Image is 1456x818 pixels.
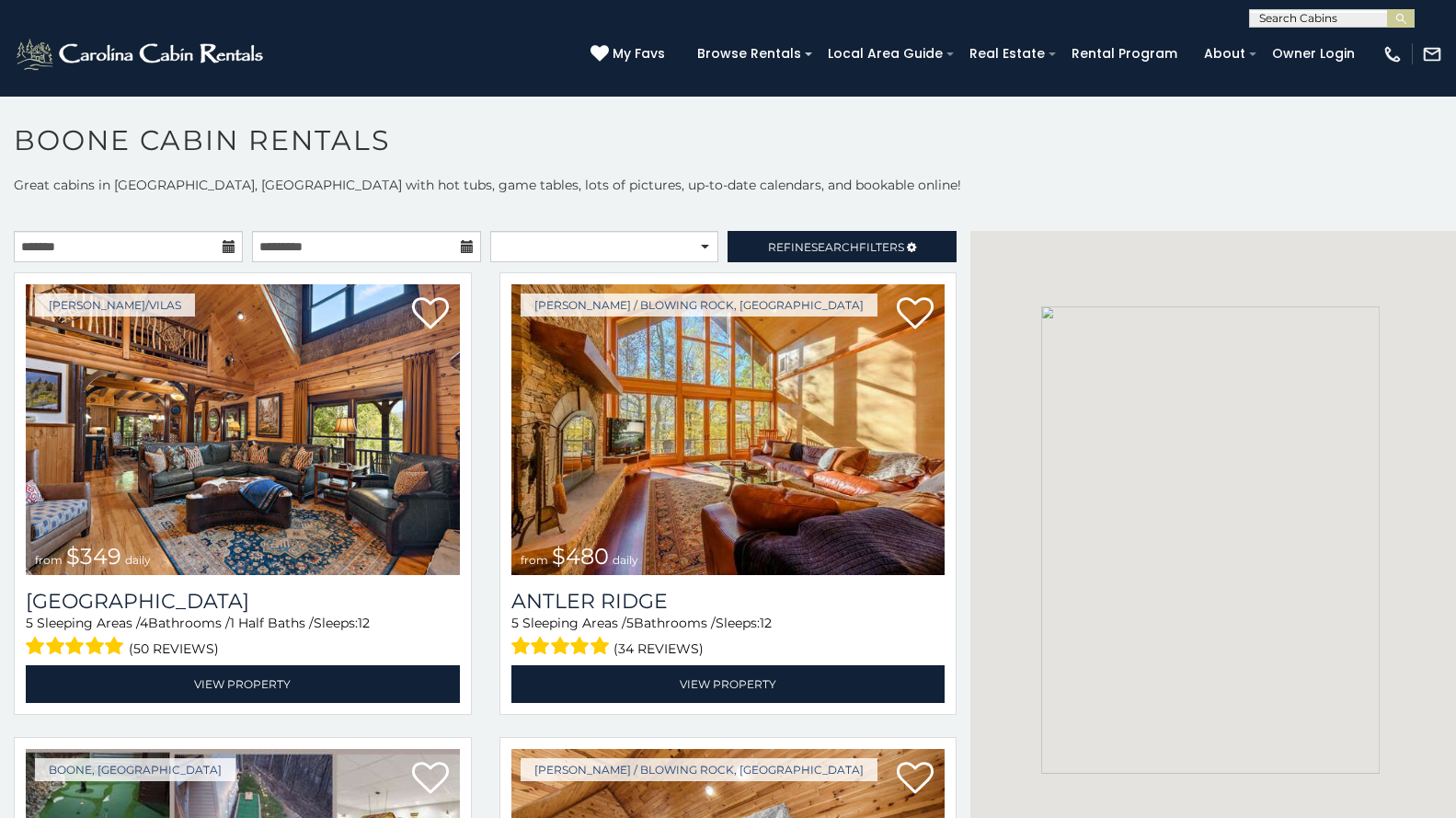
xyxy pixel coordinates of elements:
[26,614,460,661] div: Sleeping Areas / Bathrooms / Sleeps:
[26,589,460,614] h3: Diamond Creek Lodge
[26,615,33,631] span: 5
[26,665,460,703] a: View Property
[521,294,877,317] a: [PERSON_NAME] / Blowing Rock, [GEOGRAPHIC_DATA]
[511,284,946,575] img: Antler Ridge
[358,615,370,631] span: 12
[819,40,952,68] a: Local Area Guide
[35,294,195,317] a: [PERSON_NAME]/Vilas
[35,553,63,567] span: from
[613,553,638,567] span: daily
[613,44,665,63] span: My Favs
[760,615,772,631] span: 12
[230,615,314,631] span: 1 Half Baths /
[521,758,877,781] a: [PERSON_NAME] / Blowing Rock, [GEOGRAPHIC_DATA]
[26,284,460,575] a: Diamond Creek Lodge from $349 daily
[125,553,151,567] span: daily
[511,284,946,575] a: Antler Ridge from $480 daily
[412,295,449,334] a: Add to favorites
[960,40,1054,68] a: Real Estate
[35,758,235,781] a: Boone, [GEOGRAPHIC_DATA]
[412,760,449,799] a: Add to favorites
[590,44,670,64] a: My Favs
[511,614,946,661] div: Sleeping Areas / Bathrooms / Sleeps:
[26,589,460,614] a: [GEOGRAPHIC_DATA]
[26,284,460,575] img: Diamond Creek Lodge
[811,240,859,254] span: Search
[552,543,609,570] span: $480
[521,553,548,567] span: from
[1062,40,1187,68] a: Rental Program
[897,295,934,334] a: Add to favorites
[511,615,519,631] span: 5
[1263,40,1364,68] a: Owner Login
[1382,44,1403,64] img: phone-regular-white.png
[1422,44,1442,64] img: mail-regular-white.png
[1195,40,1255,68] a: About
[14,36,269,73] img: White-1-2.png
[511,589,946,614] a: Antler Ridge
[140,615,148,631] span: 4
[66,543,121,570] span: $349
[897,760,934,799] a: Add to favorites
[626,615,634,631] span: 5
[511,665,946,703] a: View Property
[129,637,219,661] span: (50 reviews)
[728,231,957,262] a: RefineSearchFilters
[613,637,704,661] span: (34 reviews)
[768,240,904,254] span: Refine Filters
[688,40,810,68] a: Browse Rentals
